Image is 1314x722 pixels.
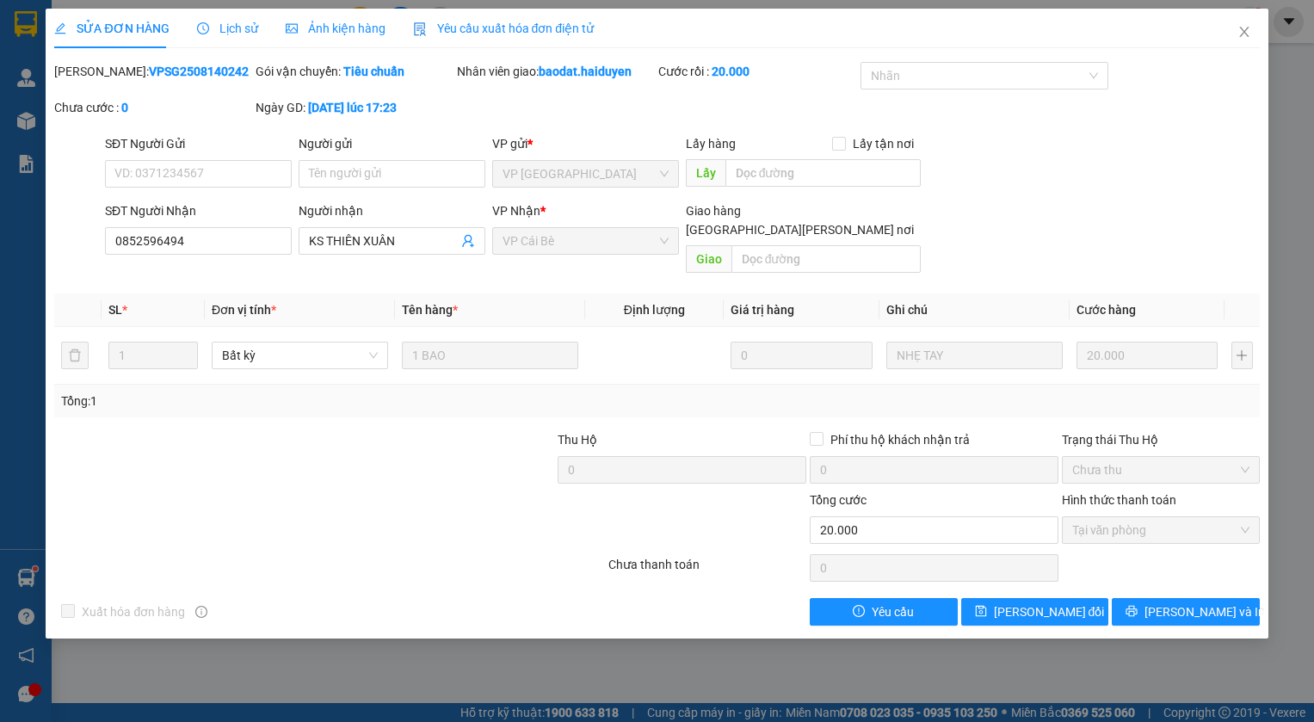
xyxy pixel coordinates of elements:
[810,598,958,626] button: exclamation-circleYêu cầu
[195,606,207,618] span: info-circle
[54,22,169,35] span: SỬA ĐƠN HÀNG
[461,234,475,248] span: user-add
[1072,457,1249,483] span: Chưa thu
[492,134,679,153] div: VP gửi
[731,303,794,317] span: Giá trị hàng
[492,204,540,218] span: VP Nhận
[54,98,252,117] div: Chưa cước :
[503,228,669,254] span: VP Cái Bè
[994,602,1105,621] span: [PERSON_NAME] đổi
[539,65,632,78] b: baodat.haiduyen
[149,65,249,78] b: VPSG2508140242
[54,22,66,34] span: edit
[503,161,669,187] span: VP Sài Gòn
[686,137,736,151] span: Lấy hàng
[1112,598,1260,626] button: printer[PERSON_NAME] và In
[607,555,808,585] div: Chưa thanh toán
[961,598,1109,626] button: save[PERSON_NAME] đổi
[299,201,485,220] div: Người nhận
[558,433,597,447] span: Thu Hộ
[413,22,427,36] img: icon
[1126,605,1138,619] span: printer
[75,602,192,621] span: Xuất hóa đơn hàng
[402,303,458,317] span: Tên hàng
[712,65,750,78] b: 20.000
[54,62,252,81] div: [PERSON_NAME]:
[975,605,987,619] span: save
[1237,25,1251,39] span: close
[686,245,731,273] span: Giao
[1062,430,1260,449] div: Trạng thái Thu Hộ
[1062,493,1176,507] label: Hình thức thanh toán
[1076,342,1218,369] input: 0
[686,159,725,187] span: Lấy
[725,159,921,187] input: Dọc đường
[413,22,595,35] span: Yêu cầu xuất hóa đơn điện tử
[1072,517,1249,543] span: Tại văn phòng
[686,204,741,218] span: Giao hàng
[824,430,977,449] span: Phí thu hộ khách nhận trả
[212,303,276,317] span: Đơn vị tính
[308,101,397,114] b: [DATE] lúc 17:23
[222,342,378,368] span: Bất kỳ
[853,605,865,619] span: exclamation-circle
[61,392,508,410] div: Tổng: 1
[872,602,914,621] span: Yêu cầu
[810,493,867,507] span: Tổng cước
[457,62,655,81] div: Nhân viên giao:
[886,342,1063,369] input: Ghi Chú
[879,293,1070,327] th: Ghi chú
[61,342,89,369] button: delete
[658,62,856,81] div: Cước rồi :
[121,101,128,114] b: 0
[343,65,404,78] b: Tiêu chuẩn
[108,303,122,317] span: SL
[1144,602,1265,621] span: [PERSON_NAME] và In
[197,22,258,35] span: Lịch sử
[1220,9,1268,57] button: Close
[624,303,685,317] span: Định lượng
[1231,342,1252,369] button: plus
[286,22,298,34] span: picture
[105,134,292,153] div: SĐT Người Gửi
[731,342,873,369] input: 0
[731,245,921,273] input: Dọc đường
[1076,303,1136,317] span: Cước hàng
[286,22,386,35] span: Ảnh kiện hàng
[846,134,921,153] span: Lấy tận nơi
[679,220,921,239] span: [GEOGRAPHIC_DATA][PERSON_NAME] nơi
[299,134,485,153] div: Người gửi
[402,342,578,369] input: VD: Bàn, Ghế
[256,98,453,117] div: Ngày GD:
[197,22,209,34] span: clock-circle
[105,201,292,220] div: SĐT Người Nhận
[256,62,453,81] div: Gói vận chuyển:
